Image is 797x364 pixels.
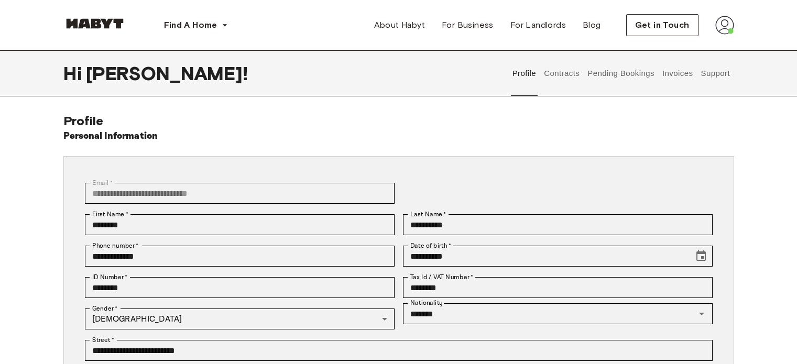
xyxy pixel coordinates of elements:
img: avatar [715,16,734,35]
span: Blog [583,19,601,31]
div: user profile tabs [508,50,734,96]
span: For Business [442,19,494,31]
button: Choose date, selected date is Feb 25, 2002 [691,246,712,267]
img: Habyt [63,18,126,29]
div: [DEMOGRAPHIC_DATA] [85,308,395,329]
label: Phone number [92,241,139,250]
a: Blog [574,15,609,36]
button: Find A Home [156,15,236,36]
button: Invoices [661,50,694,96]
label: First Name [92,209,128,219]
label: Tax Id / VAT Number [410,272,473,282]
label: Last Name [410,209,446,219]
label: Date of birth [410,241,451,250]
span: For Landlords [510,19,566,31]
button: Get in Touch [626,14,698,36]
a: For Landlords [502,15,574,36]
span: Get in Touch [635,19,690,31]
label: Street [92,335,114,345]
button: Support [700,50,732,96]
span: About Habyt [374,19,425,31]
h6: Personal Information [63,129,158,144]
button: Contracts [543,50,581,96]
label: ID Number [92,272,127,282]
span: Hi [63,62,86,84]
button: Profile [511,50,538,96]
label: Nationality [410,299,443,307]
label: Email [92,178,113,187]
div: You can't change your email address at the moment. Please reach out to customer support in case y... [85,183,395,204]
button: Open [694,306,709,321]
button: Pending Bookings [586,50,656,96]
label: Gender [92,304,117,313]
a: For Business [433,15,502,36]
a: About Habyt [366,15,433,36]
span: Profile [63,113,104,128]
span: Find A Home [164,19,217,31]
span: [PERSON_NAME] ! [86,62,248,84]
